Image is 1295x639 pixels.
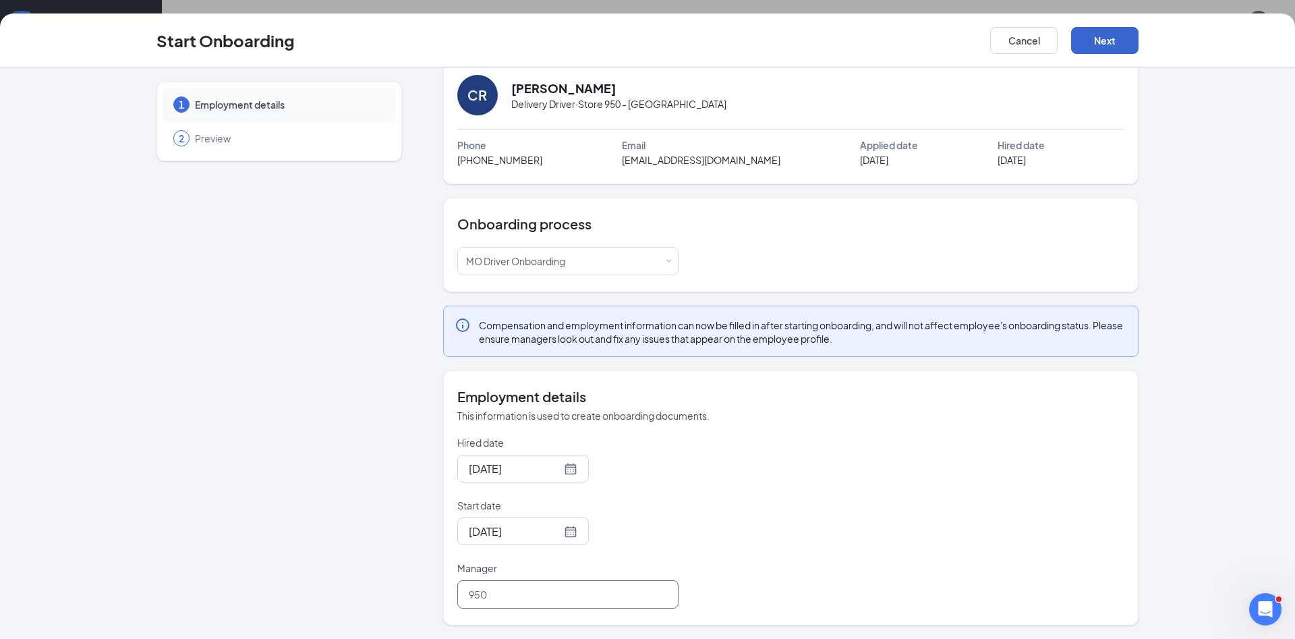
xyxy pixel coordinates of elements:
[179,132,184,145] span: 2
[1071,27,1139,54] button: Next
[457,215,1124,233] h4: Onboarding process
[466,248,575,275] div: [object Object]
[622,152,780,167] span: [EMAIL_ADDRESS][DOMAIN_NAME]
[998,138,1045,152] span: Hired date
[195,132,382,145] span: Preview
[860,152,888,167] span: [DATE]
[457,561,679,575] p: Manager
[457,499,679,512] p: Start date
[511,96,726,111] span: Delivery Driver · Store 950 - [GEOGRAPHIC_DATA]
[457,387,1124,406] h4: Employment details
[479,318,1127,345] span: Compensation and employment information can now be filled in after starting onboarding, and will ...
[455,317,471,333] svg: Info
[457,138,486,152] span: Phone
[511,80,616,96] h2: [PERSON_NAME]
[469,523,561,540] input: Sep 17, 2025
[1249,593,1282,626] iframe: Intercom live chat
[998,152,1026,167] span: [DATE]
[466,255,565,267] span: MO Driver Onboarding
[457,152,542,167] span: [PHONE_NUMBER]
[179,98,184,111] span: 1
[457,580,679,609] input: Manager name
[990,27,1058,54] button: Cancel
[467,86,487,105] div: CR
[156,29,295,52] h3: Start Onboarding
[860,138,918,152] span: Applied date
[195,98,382,111] span: Employment details
[457,409,1124,422] p: This information is used to create onboarding documents.
[457,436,679,449] p: Hired date
[622,138,645,152] span: Email
[469,460,561,477] input: Sep 16, 2025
